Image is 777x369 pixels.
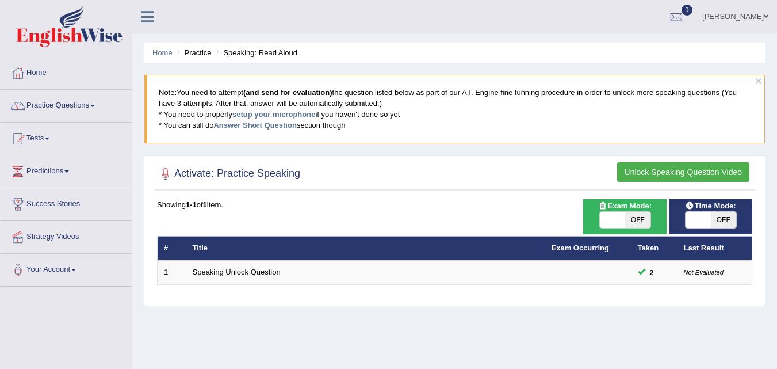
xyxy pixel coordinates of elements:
li: Speaking: Read Aloud [213,47,297,58]
h2: Activate: Practice Speaking [157,165,300,182]
th: Taken [631,236,678,260]
a: Practice Questions [1,90,132,119]
button: Unlock Speaking Question Video [617,162,749,182]
b: 1 [203,200,207,209]
span: You cannot take this question anymore [645,267,659,279]
b: 1-1 [186,200,197,209]
div: Showing of item. [157,199,752,210]
button: × [755,75,762,87]
th: Last Result [678,236,752,260]
a: Home [152,48,173,57]
span: Note: [159,88,177,97]
span: Time Mode: [681,200,741,212]
a: setup your microphone [232,110,315,119]
th: Title [186,236,545,260]
td: 1 [158,260,186,284]
a: Answer Short Question [213,121,296,130]
th: # [158,236,186,260]
a: Exam Occurring [552,244,609,252]
a: Tests [1,123,132,151]
a: Home [1,57,132,86]
li: Practice [174,47,211,58]
a: Predictions [1,155,132,184]
small: Not Evaluated [684,269,724,276]
span: Exam Mode: [594,200,656,212]
b: (and send for evaluation) [243,88,332,97]
span: OFF [625,212,650,228]
span: 0 [682,5,693,16]
a: Speaking Unlock Question [193,268,281,276]
a: Strategy Videos [1,221,132,250]
a: Your Account [1,254,132,283]
span: OFF [711,212,736,228]
blockquote: You need to attempt the question listed below as part of our A.I. Engine fine tunning procedure i... [144,75,765,143]
div: Show exams occurring in exams [583,199,667,234]
a: Success Stories [1,188,132,217]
